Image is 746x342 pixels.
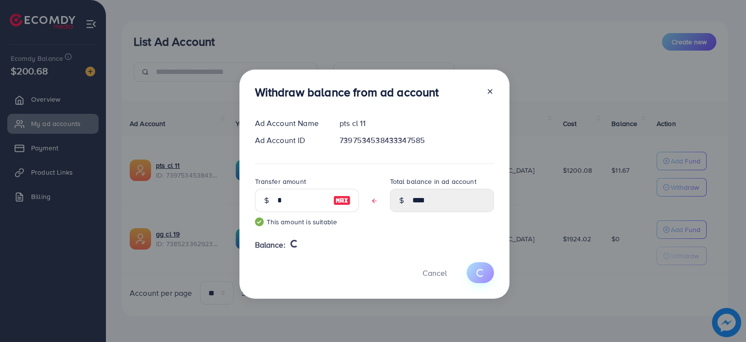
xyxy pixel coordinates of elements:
button: Cancel [410,262,459,283]
div: Ad Account ID [247,135,332,146]
h3: Withdraw balance from ad account [255,85,439,99]
span: Cancel [423,268,447,278]
img: guide [255,217,264,226]
label: Total balance in ad account [390,177,476,186]
div: 7397534538433347585 [332,135,501,146]
img: image [333,195,351,206]
div: Ad Account Name [247,118,332,129]
small: This amount is suitable [255,217,359,227]
span: Balance: [255,239,286,251]
label: Transfer amount [255,177,306,186]
div: pts cl 11 [332,118,501,129]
